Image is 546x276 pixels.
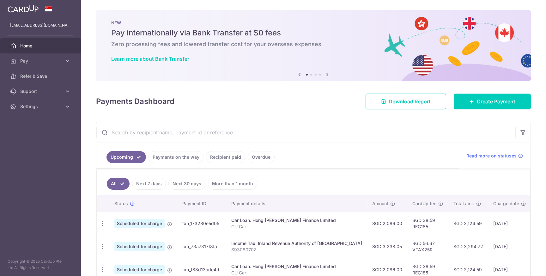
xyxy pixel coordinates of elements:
[177,212,226,235] td: txn_173280e5d05
[111,40,516,48] h6: Zero processing fees and lowered transfer cost for your overseas expenses
[106,151,146,163] a: Upcoming
[20,73,62,79] span: Refer & Save
[407,235,448,258] td: SGD 56.67 VTAX25R
[448,235,488,258] td: SGD 3,294.72
[206,151,245,163] a: Recipient paid
[208,178,257,190] a: More than 1 month
[366,94,446,109] a: Download Report
[231,224,362,230] p: CU Car
[111,28,516,38] h5: Pay internationally via Bank Transfer at $0 fees
[231,240,362,247] div: Income Tax. Inland Revenue Authority of [GEOGRAPHIC_DATA]
[96,10,531,81] img: Bank transfer banner
[466,153,523,159] a: Read more on statuses
[177,195,226,212] th: Payment ID
[231,217,362,224] div: Car Loan. Hong [PERSON_NAME] Finance Limited
[20,43,62,49] span: Home
[107,178,130,190] a: All
[10,22,71,28] p: [EMAIL_ADDRESS][DOMAIN_NAME]
[231,263,362,270] div: Car Loan. Hong [PERSON_NAME] Finance Limited
[231,270,362,276] p: CU Car
[114,265,165,274] span: Scheduled for charge
[477,98,515,105] span: Create Payment
[20,103,62,110] span: Settings
[389,98,431,105] span: Download Report
[248,151,275,163] a: Overdue
[96,122,515,143] input: Search by recipient name, payment id or reference
[231,247,362,253] p: S9308070Z
[177,235,226,258] td: txn_73a7317f8fa
[20,88,62,95] span: Support
[372,200,388,207] span: Amount
[493,200,519,207] span: Charge date
[448,212,488,235] td: SGD 2,124.59
[114,242,165,251] span: Scheduled for charge
[488,235,531,258] td: [DATE]
[454,94,531,109] a: Create Payment
[466,153,517,159] span: Read more on statuses
[407,212,448,235] td: SGD 38.59 REC185
[20,58,62,64] span: Pay
[226,195,367,212] th: Payment details
[114,200,128,207] span: Status
[412,200,436,207] span: CardUp fee
[96,96,174,107] h4: Payments Dashboard
[111,56,189,62] a: Learn more about Bank Transfer
[168,178,205,190] a: Next 30 days
[114,219,165,228] span: Scheduled for charge
[8,5,39,13] img: CardUp
[149,151,203,163] a: Payments on the way
[453,200,474,207] span: Total amt.
[111,20,516,25] p: NEW
[367,212,407,235] td: SGD 2,086.00
[367,235,407,258] td: SGD 3,238.05
[488,212,531,235] td: [DATE]
[132,178,166,190] a: Next 7 days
